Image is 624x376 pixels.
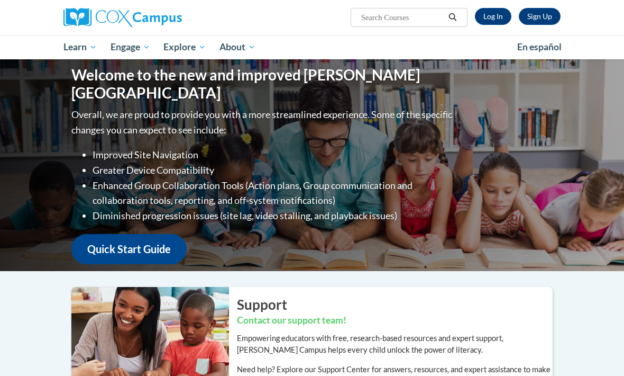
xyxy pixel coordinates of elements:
[519,8,561,25] a: Register
[213,35,262,59] a: About
[163,41,206,53] span: Explore
[93,208,455,223] li: Diminished progression issues (site lag, video stalling, and playback issues)
[445,11,461,24] button: Search
[111,41,150,53] span: Engage
[219,41,255,53] span: About
[510,36,568,58] a: En español
[71,234,187,264] a: Quick Start Guide
[237,333,553,356] p: Empowering educators with free, research-based resources and expert support, [PERSON_NAME] Campus...
[93,147,455,163] li: Improved Site Navigation
[93,163,455,178] li: Greater Device Compatibility
[360,11,445,24] input: Search Courses
[57,35,104,59] a: Learn
[237,295,553,314] h2: Support
[157,35,213,59] a: Explore
[93,178,455,209] li: Enhanced Group Collaboration Tools (Action plans, Group communication and collaboration tools, re...
[237,314,553,327] h3: Contact our support team!
[56,35,568,59] div: Main menu
[517,41,562,52] span: En español
[63,8,182,27] img: Cox Campus
[63,41,97,53] span: Learn
[71,107,455,138] p: Overall, we are proud to provide you with a more streamlined experience. Some of the specific cha...
[475,8,511,25] a: Log In
[104,35,157,59] a: Engage
[63,8,218,27] a: Cox Campus
[71,66,455,102] h1: Welcome to the new and improved [PERSON_NAME][GEOGRAPHIC_DATA]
